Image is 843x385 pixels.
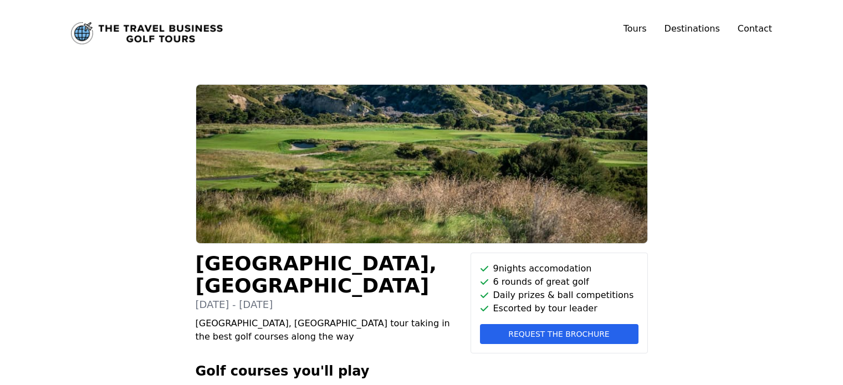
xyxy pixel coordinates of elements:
span: Request the brochure [508,328,609,340]
h1: [GEOGRAPHIC_DATA], [GEOGRAPHIC_DATA] [196,253,462,297]
p: [DATE] - [DATE] [196,297,462,312]
a: Destinations [665,23,720,34]
li: 6 rounds of great golf [480,275,638,289]
button: Request the brochure [480,324,638,344]
a: Contact [738,22,772,35]
li: Daily prizes & ball competitions [480,289,638,302]
img: The Travel Business Golf Tours logo [71,22,223,44]
h2: Golf courses you'll play [196,362,648,380]
a: Link to home page [71,22,223,44]
p: [GEOGRAPHIC_DATA], [GEOGRAPHIC_DATA] tour taking in the best golf courses along the way [196,317,462,343]
a: Tours [624,23,647,34]
li: 9 nights accomodation [480,262,638,275]
li: Escorted by tour leader [480,302,638,315]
